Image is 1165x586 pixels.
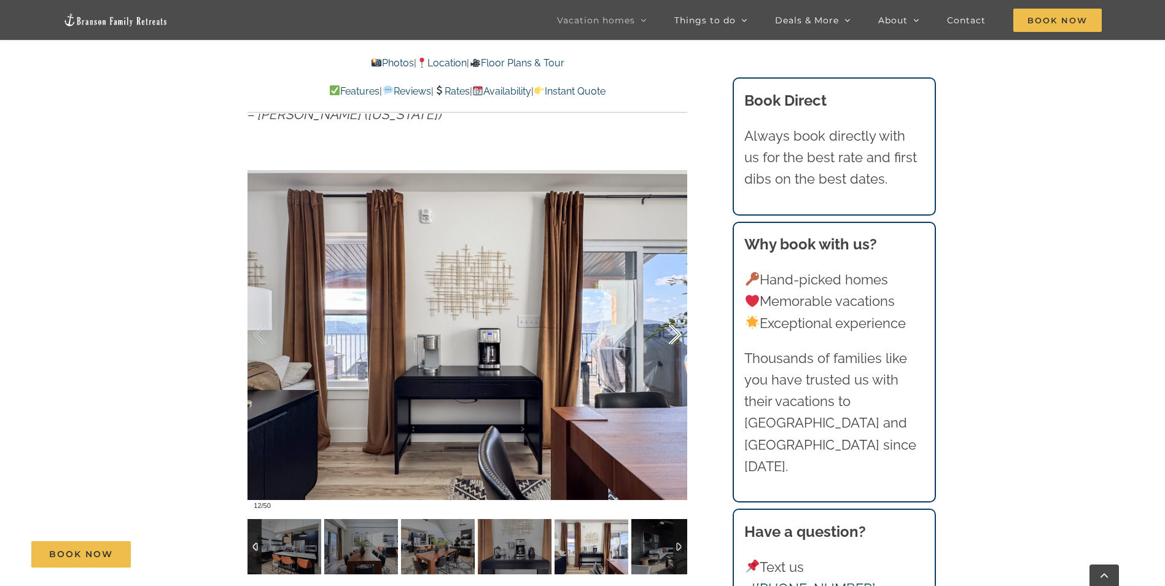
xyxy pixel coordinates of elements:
img: Copper-Pointe-at-Table-Rock-Lake-1009-2-scaled.jpg-nggid042798-ngg0dyn-120x90-00f0w010c011r110f11... [247,519,321,574]
img: ❤️ [746,294,759,308]
a: Features [329,85,380,97]
p: | | [247,55,687,71]
a: Reviews [382,85,431,97]
img: 🔑 [746,272,759,286]
a: Location [416,57,467,69]
img: Copper-Pointe-at-Table-Rock-Lake-1012-2-scaled.jpg-nggid042800-ngg0dyn-120x90-00f0w010c011r110f11... [555,519,628,574]
span: Things to do [674,16,736,25]
img: 📍 [417,58,427,68]
img: 💬 [383,85,393,95]
img: Copper-Pointe-at-Table-Rock-Lake-1013-2-scaled.jpg-nggid042801-ngg0dyn-120x90-00f0w010c011r110f11... [401,519,475,574]
h3: Why book with us? [744,233,924,256]
a: Instant Quote [534,85,606,97]
img: Copper-Pointe-at-Table-Rock-Lake-1019-2-scaled.jpg-nggid042806-ngg0dyn-120x90-00f0w010c011r110f11... [631,519,705,574]
img: Copper-Pointe-at-Table-Rock-Lake-3018-scaled.jpg-nggid042919-ngg0dyn-120x90-00f0w010c011r110f110r... [478,519,551,574]
img: ✅ [330,85,340,95]
strong: Have a question? [744,523,866,541]
a: Book Now [31,541,131,568]
b: Book Direct [744,92,827,109]
p: Always book directly with us for the best rate and first dibs on the best dates. [744,125,924,190]
a: Availability [472,85,531,97]
p: | | | | [247,84,687,100]
span: Deals & More [775,16,839,25]
img: 📸 [372,58,381,68]
a: Photos [371,57,414,69]
p: Thousands of families like you have trusted us with their vacations to [GEOGRAPHIC_DATA] and [GEO... [744,348,924,477]
p: Hand-picked homes Memorable vacations Exceptional experience [744,269,924,334]
img: Copper-Pointe-at-Table-Rock-Lake-1011-2-scaled.jpg-nggid042799-ngg0dyn-120x90-00f0w010c011r110f11... [324,519,398,574]
img: 🎥 [470,58,480,68]
img: Branson Family Retreats Logo [63,13,168,27]
span: Contact [947,16,986,25]
span: About [878,16,908,25]
span: Book Now [49,549,113,560]
img: 🌟 [746,316,759,329]
em: – [PERSON_NAME] ([US_STATE]) [247,106,442,122]
img: 📆 [473,85,483,95]
span: Book Now [1013,9,1102,32]
a: Floor Plans & Tour [469,57,564,69]
img: 👉 [534,85,544,95]
img: 💲 [434,85,444,95]
span: Vacation homes [557,16,635,25]
a: Rates [434,85,470,97]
